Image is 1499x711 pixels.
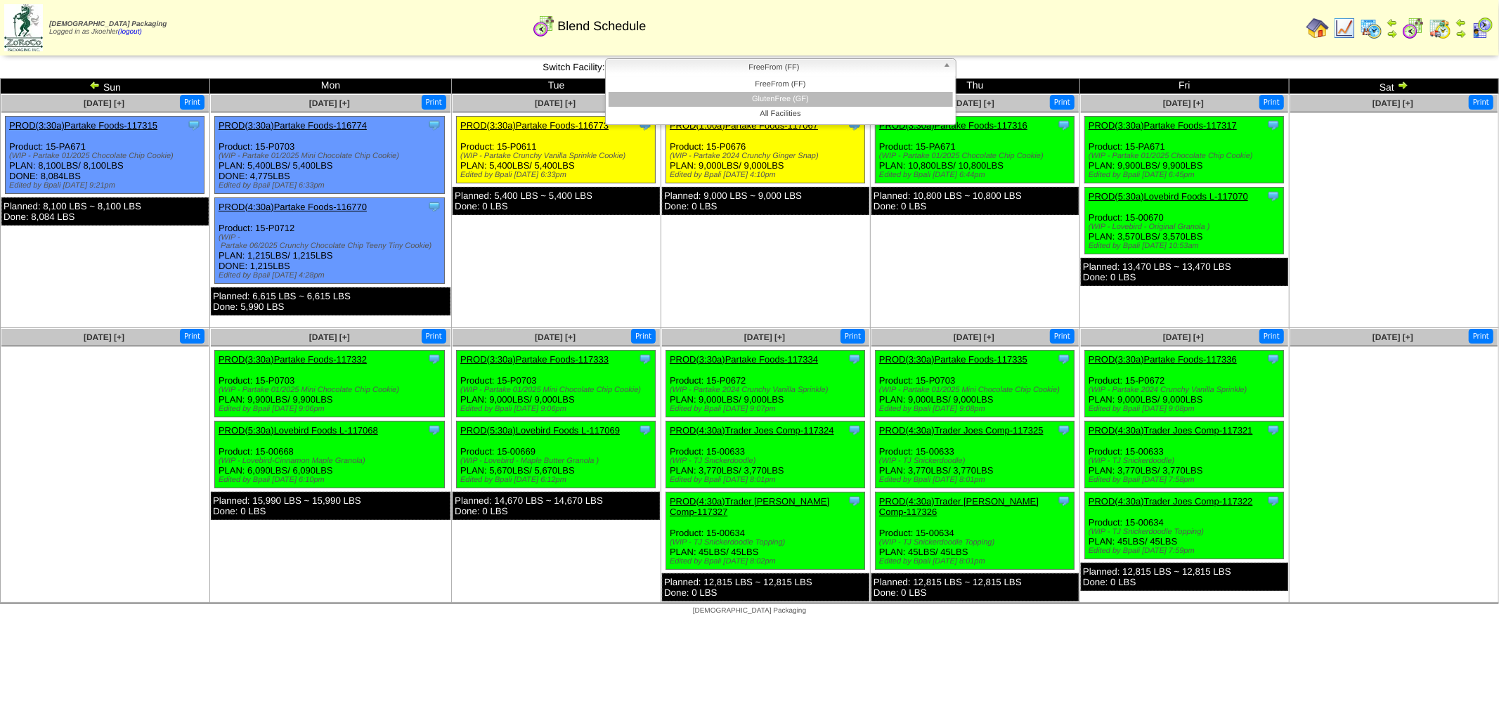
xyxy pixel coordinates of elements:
[1469,95,1493,110] button: Print
[1163,332,1204,342] a: [DATE] [+]
[871,573,1079,601] div: Planned: 12,815 LBS ~ 12,815 LBS Done: 0 LBS
[1085,422,1284,488] div: Product: 15-00633 PLAN: 3,770LBS / 3,770LBS
[427,200,441,214] img: Tooltip
[841,329,865,344] button: Print
[1089,386,1283,394] div: (WIP - Partake 2024 Crunchy Vanilla Sprinkle)
[89,79,100,91] img: arrowleft.gif
[1455,17,1467,28] img: arrowleft.gif
[1085,117,1284,183] div: Product: 15-PA671 PLAN: 9,900LBS / 9,900LBS
[211,492,450,520] div: Planned: 15,990 LBS ~ 15,990 LBS Done: 0 LBS
[1387,28,1398,39] img: arrowright.gif
[670,120,818,131] a: PROD(1:00a)Partake Foods-117067
[1081,258,1288,286] div: Planned: 13,470 LBS ~ 13,470 LBS Done: 0 LBS
[670,476,864,484] div: Edited by Bpali [DATE] 8:01pm
[1266,352,1280,366] img: Tooltip
[219,457,445,465] div: (WIP - Lovebird-Cinnamon Maple Granola)
[879,386,1074,394] div: (WIP - Partake 01/2025 Mini Chocolate Chip Cookie)
[879,538,1074,547] div: (WIP - TJ Snickerdoodle Topping)
[1469,329,1493,344] button: Print
[670,386,864,394] div: (WIP - Partake 2024 Crunchy Vanilla Sprinkle)
[535,332,576,342] span: [DATE] [+]
[631,329,656,344] button: Print
[219,386,445,394] div: (WIP - Partake 01/2025 Mini Chocolate Chip Cookie)
[666,422,865,488] div: Product: 15-00633 PLAN: 3,770LBS / 3,770LBS
[427,352,441,366] img: Tooltip
[460,386,655,394] div: (WIP - Partake 01/2025 Mini Chocolate Chip Cookie)
[457,117,656,183] div: Product: 15-P0611 PLAN: 5,400LBS / 5,400LBS
[460,405,655,413] div: Edited by Bpali [DATE] 9:06pm
[666,117,865,183] div: Product: 15-P0676 PLAN: 9,000LBS / 9,000LBS
[1089,171,1283,179] div: Edited by Bpali [DATE] 6:45pm
[214,351,445,417] div: Product: 15-P0703 PLAN: 9,900LBS / 9,900LBS
[876,493,1075,570] div: Product: 15-00634 PLAN: 45LBS / 45LBS
[460,152,655,160] div: (WIP - Partake Crunchy Vanilla Sprinkle Cookie)
[84,332,124,342] a: [DATE] [+]
[954,98,994,108] a: [DATE] [+]
[1089,528,1283,536] div: (WIP - TJ Snickerdoodle Topping)
[1089,547,1283,555] div: Edited by Bpali [DATE] 7:59pm
[744,332,785,342] a: [DATE] [+]
[879,476,1074,484] div: Edited by Bpali [DATE] 8:01pm
[9,152,204,160] div: (WIP - Partake 01/2025 Chocolate Chip Cookie)
[84,98,124,108] a: [DATE] [+]
[1089,354,1237,365] a: PROD(3:30a)Partake Foods-117336
[1373,332,1413,342] a: [DATE] [+]
[670,496,829,517] a: PROD(4:30a)Trader [PERSON_NAME] Comp-117327
[1455,28,1467,39] img: arrowright.gif
[609,92,953,107] li: GlutenFree (GF)
[219,181,445,190] div: Edited by Bpali [DATE] 6:33pm
[422,95,446,110] button: Print
[1397,79,1408,91] img: arrowright.gif
[1429,17,1451,39] img: calendarinout.gif
[219,120,367,131] a: PROD(3:30a)Partake Foods-116774
[214,198,445,284] div: Product: 15-P0712 PLAN: 1,215LBS / 1,215LBS DONE: 1,215LBS
[670,457,864,465] div: (WIP - TJ Snickerdoodle)
[557,19,646,34] span: Blend Schedule
[1306,17,1329,39] img: home.gif
[219,405,445,413] div: Edited by Bpali [DATE] 9:06pm
[1089,425,1253,436] a: PROD(4:30a)Trader Joes Comp-117321
[876,117,1075,183] div: Product: 15-PA671 PLAN: 10,800LBS / 10,800LBS
[1089,191,1248,202] a: PROD(5:30a)Lovebird Foods L-117070
[638,352,652,366] img: Tooltip
[1089,457,1283,465] div: (WIP - TJ Snickerdoodle)
[871,79,1080,94] td: Thu
[460,120,609,131] a: PROD(3:30a)Partake Foods-116773
[879,405,1074,413] div: Edited by Bpali [DATE] 9:08pm
[1266,118,1280,132] img: Tooltip
[214,117,445,194] div: Product: 15-P0703 PLAN: 5,400LBS / 5,400LBS DONE: 4,775LBS
[309,98,350,108] span: [DATE] [+]
[9,120,157,131] a: PROD(3:30a)Partake Foods-117315
[535,98,576,108] a: [DATE] [+]
[219,202,367,212] a: PROD(4:30a)Partake Foods-116770
[118,28,142,36] a: (logout)
[693,607,806,615] span: [DEMOGRAPHIC_DATA] Packaging
[879,354,1027,365] a: PROD(3:30a)Partake Foods-117335
[1089,223,1283,231] div: (WIP - Lovebird - Original Granola )
[1373,98,1413,108] a: [DATE] [+]
[848,352,862,366] img: Tooltip
[1089,476,1283,484] div: Edited by Bpali [DATE] 7:58pm
[460,354,609,365] a: PROD(3:30a)Partake Foods-117333
[670,425,834,436] a: PROD(4:30a)Trader Joes Comp-117324
[670,538,864,547] div: (WIP - TJ Snickerdoodle Topping)
[460,171,655,179] div: Edited by Bpali [DATE] 6:33pm
[219,271,445,280] div: Edited by Bpali [DATE] 4:28pm
[879,457,1074,465] div: (WIP - TJ Snickerdoodle)
[1,197,209,226] div: Planned: 8,100 LBS ~ 8,100 LBS Done: 8,084 LBS
[1057,423,1071,437] img: Tooltip
[1289,79,1498,94] td: Sat
[1081,563,1288,591] div: Planned: 12,815 LBS ~ 12,815 LBS Done: 0 LBS
[1402,17,1425,39] img: calendarblend.gif
[427,423,441,437] img: Tooltip
[879,496,1039,517] a: PROD(4:30a)Trader [PERSON_NAME] Comp-117326
[666,493,865,570] div: Product: 15-00634 PLAN: 45LBS / 45LBS
[1360,17,1382,39] img: calendarprod.gif
[1163,98,1204,108] a: [DATE] [+]
[1089,405,1283,413] div: Edited by Bpali [DATE] 9:08pm
[460,476,655,484] div: Edited by Bpali [DATE] 6:12pm
[187,118,201,132] img: Tooltip
[1387,17,1398,28] img: arrowleft.gif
